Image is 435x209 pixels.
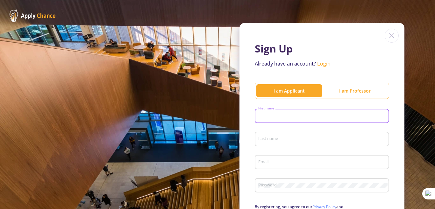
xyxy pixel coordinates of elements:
a: Login [317,60,331,67]
div: I am Applicant [256,87,322,94]
img: ApplyChance Logo [10,10,56,22]
div: I am Professor [322,87,388,94]
h1: Sign Up [255,43,389,55]
p: Already have an account? [255,60,389,67]
img: close icon [385,29,399,43]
